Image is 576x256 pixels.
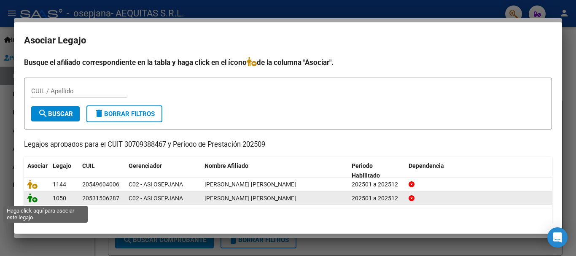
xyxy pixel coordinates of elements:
div: 202501 a 202512 [352,194,402,203]
span: SANCHEZ TOBIAS JUAN PABLO [205,181,296,188]
mat-icon: search [38,108,48,119]
datatable-header-cell: Asociar [24,157,49,185]
span: Periodo Habilitado [352,162,380,179]
datatable-header-cell: Gerenciador [125,157,201,185]
mat-icon: delete [94,108,104,119]
span: Gerenciador [129,162,162,169]
span: Legajo [53,162,71,169]
span: Buscar [38,110,73,118]
datatable-header-cell: Dependencia [405,157,552,185]
span: 1144 [53,181,66,188]
button: Borrar Filtros [86,105,162,122]
h2: Asociar Legajo [24,32,552,49]
span: CUIL [82,162,95,169]
button: Buscar [31,106,80,121]
span: C02 - ASI OSEPJANA [129,195,183,202]
p: Legajos aprobados para el CUIT 30709388467 y Período de Prestación 202509 [24,140,552,150]
div: 20549604006 [82,180,119,189]
div: 2 registros [24,208,552,229]
span: C02 - ASI OSEPJANA [129,181,183,188]
div: 20531506287 [82,194,119,203]
datatable-header-cell: Nombre Afiliado [201,157,348,185]
span: Asociar [27,162,48,169]
datatable-header-cell: Legajo [49,157,79,185]
span: 1050 [53,195,66,202]
div: Open Intercom Messenger [547,227,568,248]
datatable-header-cell: CUIL [79,157,125,185]
span: Nombre Afiliado [205,162,248,169]
div: 202501 a 202512 [352,180,402,189]
span: Borrar Filtros [94,110,155,118]
span: GALLARDO FRANCISCO DAVID [205,195,296,202]
h4: Busque el afiliado correspondiente en la tabla y haga click en el ícono de la columna "Asociar". [24,57,552,68]
span: Dependencia [409,162,444,169]
datatable-header-cell: Periodo Habilitado [348,157,405,185]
